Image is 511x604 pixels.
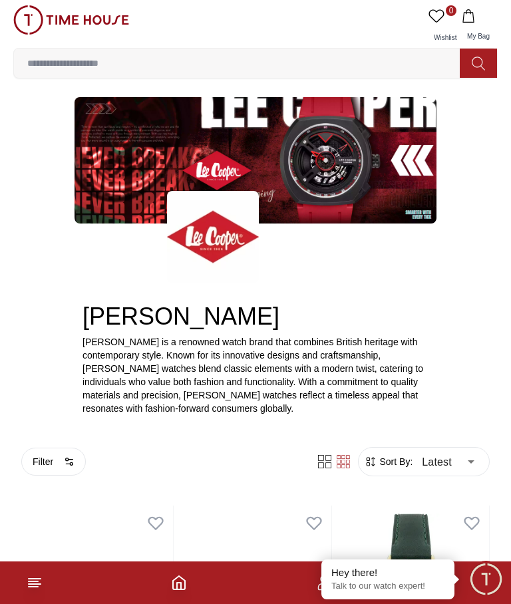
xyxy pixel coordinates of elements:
[426,5,459,48] a: 0Wishlist
[468,561,504,597] div: Chat Widget
[428,34,462,41] span: Wishlist
[331,581,444,592] p: Talk to our watch expert!
[83,303,428,330] h2: [PERSON_NAME]
[413,443,484,480] div: Latest
[167,191,259,283] img: ...
[377,455,413,468] span: Sort By:
[21,448,86,476] button: Filter
[364,455,413,468] button: Sort By:
[83,335,428,415] p: [PERSON_NAME] is a renowned watch brand that combines British heritage with contemporary style. K...
[75,97,436,224] img: ...
[331,566,444,579] div: Hey there!
[13,5,129,35] img: ...
[446,5,456,16] span: 0
[171,575,187,591] a: Home
[459,5,498,48] button: My Bag
[462,33,495,40] span: My Bag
